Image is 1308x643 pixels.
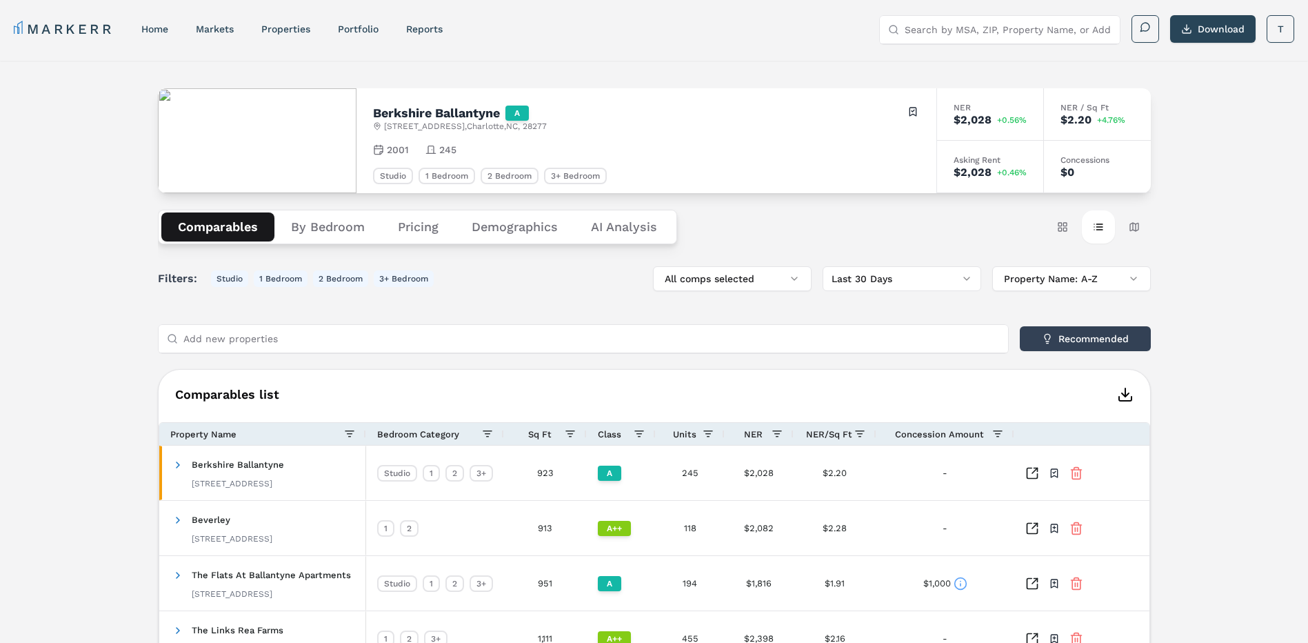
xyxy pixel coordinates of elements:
div: A++ [598,521,631,536]
div: - [943,459,947,486]
span: The Links Rea Farms [192,625,283,635]
span: Sq Ft [528,429,552,439]
button: Demographics [455,212,574,241]
button: Property Name: A-Z [992,266,1151,291]
a: Portfolio [338,23,379,34]
button: 1 Bedroom [254,270,308,287]
div: $1,816 [725,556,794,611]
div: 245 [656,446,725,500]
button: T [1267,15,1294,43]
button: All comps selected [653,266,812,291]
span: Units [673,429,696,439]
div: [STREET_ADDRESS] [192,533,272,544]
span: Beverley [192,515,230,525]
button: Studio [211,270,248,287]
button: Comparables [161,212,274,241]
span: Comparables list [175,388,279,401]
button: Pricing [381,212,455,241]
div: 923 [504,446,587,500]
div: 1 [377,520,394,537]
a: reports [406,23,443,34]
div: Concessions [1060,156,1134,164]
div: $2.28 [794,501,876,555]
input: Add new properties [183,325,1000,353]
div: NER / Sq Ft [1060,103,1134,112]
span: +0.56% [997,116,1027,124]
div: $2,082 [725,501,794,555]
span: Class [598,429,621,439]
span: Filters: [158,270,205,287]
a: properties [261,23,310,34]
span: 2001 [387,143,409,157]
a: MARKERR [14,19,114,39]
div: Studio [373,168,413,184]
span: [STREET_ADDRESS] , Charlotte , NC , 28277 [384,121,547,132]
a: Inspect Comparables [1025,466,1039,480]
div: $0 [1060,167,1074,178]
div: 118 [656,501,725,555]
span: NER [744,429,763,439]
a: Inspect Comparables [1025,522,1039,535]
button: By Bedroom [274,212,381,241]
div: $1.91 [794,556,876,611]
div: NER [954,103,1027,112]
button: Download [1170,15,1256,43]
span: Concession Amount [895,429,984,439]
div: 2 [400,520,419,537]
button: AI Analysis [574,212,674,241]
span: T [1278,22,1284,36]
div: A [598,466,621,481]
div: $2,028 [954,167,992,178]
div: $2.20 [794,446,876,500]
div: 1 Bedroom [419,168,475,184]
div: $2,028 [954,115,992,126]
div: 2 [445,465,464,482]
a: home [141,23,168,34]
span: Bedroom Category [377,429,459,439]
div: A [598,576,621,591]
div: A [505,106,529,121]
span: 245 [439,143,456,157]
h2: Berkshire Ballantyne [373,107,500,119]
div: $2.20 [1060,115,1091,126]
span: NER/Sq Ft [806,429,852,439]
div: [STREET_ADDRESS] [192,588,351,600]
div: 2 [445,575,464,592]
div: - [943,515,947,542]
button: 3+ Bedroom [374,270,434,287]
div: 3+ Bedroom [544,168,607,184]
span: Property Name [170,429,237,439]
a: markets [196,23,234,34]
div: $2,028 [725,446,794,500]
span: Berkshire Ballantyne [192,459,284,470]
div: 1 [423,465,440,482]
div: Studio [377,575,417,592]
div: 1 [423,575,440,592]
div: 3+ [470,465,493,482]
div: 3+ [470,575,493,592]
input: Search by MSA, ZIP, Property Name, or Address [905,16,1111,43]
button: 2 Bedroom [313,270,368,287]
span: The Flats At Ballantyne Apartments [192,570,351,580]
div: [STREET_ADDRESS] [192,478,284,489]
button: Recommended [1020,326,1151,351]
span: +4.76% [1097,116,1125,124]
div: 913 [504,501,587,555]
div: Studio [377,465,417,482]
div: 2 Bedroom [481,168,539,184]
a: Inspect Comparables [1025,577,1039,591]
span: +0.46% [997,168,1027,177]
div: Asking Rent [954,156,1027,164]
div: 194 [656,556,725,611]
div: 951 [504,556,587,611]
div: $1,000 [923,570,967,597]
